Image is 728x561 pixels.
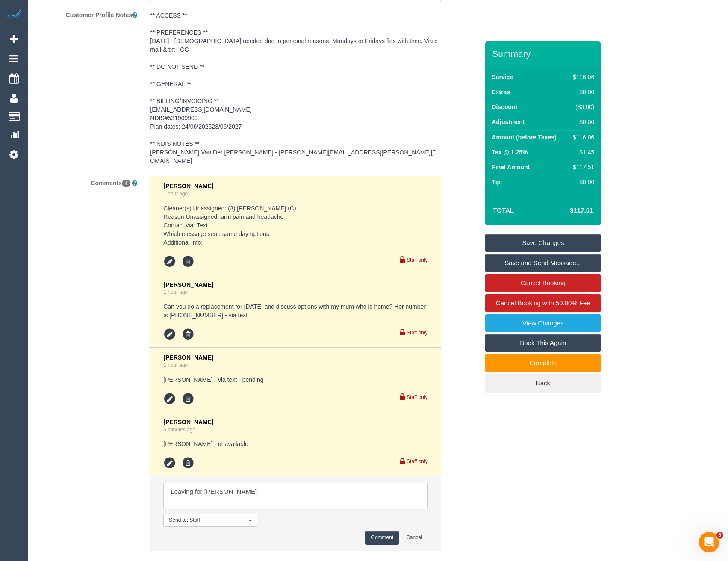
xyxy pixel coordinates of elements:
[163,191,188,197] a: 1 hour ago
[150,11,441,165] pre: ** ACCESS ** ** PREFERENCES ** [DATE] - [DEMOGRAPHIC_DATA] needed due to personal reasons. Monday...
[163,514,257,527] button: Send to: Staff
[407,330,427,336] small: Staff only
[569,88,594,96] div: $0.00
[699,532,719,552] iframe: Intercom live chat
[407,394,427,400] small: Staff only
[493,207,514,214] strong: Total
[485,294,601,312] a: Cancel Booking with 50.00% Fee
[492,103,517,111] label: Discount
[569,133,594,142] div: $116.06
[492,133,556,142] label: Amount (before Taxes)
[30,8,144,19] label: Customer Profile Notes
[492,49,596,59] h3: Summary
[485,354,601,372] a: Complete
[492,88,510,96] label: Extras
[569,148,594,156] div: $1.45
[492,148,528,156] label: Tax @ 1.25%
[163,440,427,448] pre: [PERSON_NAME] - unavailable
[163,362,188,368] a: 1 hour ago
[569,118,594,126] div: $0.00
[544,207,593,214] h4: $117.51
[163,375,427,384] pre: [PERSON_NAME] - via text - pending
[163,419,213,425] span: [PERSON_NAME]
[569,163,594,171] div: $117.51
[496,299,590,307] span: Cancel Booking with 50.00% Fee
[163,427,195,433] a: 6 minutes ago
[163,183,213,189] span: [PERSON_NAME]
[122,180,131,187] span: 4
[365,531,399,544] button: Comment
[485,334,601,352] a: Book This Again
[5,9,22,21] img: Automaid Logo
[569,73,594,81] div: $116.06
[716,532,723,539] span: 3
[163,354,213,361] span: [PERSON_NAME]
[169,517,246,524] span: Send to: Staff
[492,178,501,186] label: Tip
[30,176,144,187] label: Comments
[485,374,601,392] a: Back
[485,274,601,292] a: Cancel Booking
[401,531,427,544] button: Cancel
[163,281,213,288] span: [PERSON_NAME]
[163,289,188,295] a: 1 hour ago
[163,204,427,247] pre: Cleaner(s) Unassigned: (3) [PERSON_NAME] (C) Reason Unassigned: arm pain and headache Contact via...
[163,302,427,319] pre: Can you do a replacement for [DATE] and discuss options with my mum who is home? Her number is [P...
[485,314,601,332] a: View Changes
[485,234,601,252] a: Save Changes
[492,73,513,81] label: Service
[407,257,427,263] small: Staff only
[569,103,594,111] div: ($0.00)
[407,458,427,464] small: Staff only
[492,118,525,126] label: Adjustment
[569,178,594,186] div: $0.00
[492,163,530,171] label: Final Amount
[485,254,601,272] a: Save and Send Message...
